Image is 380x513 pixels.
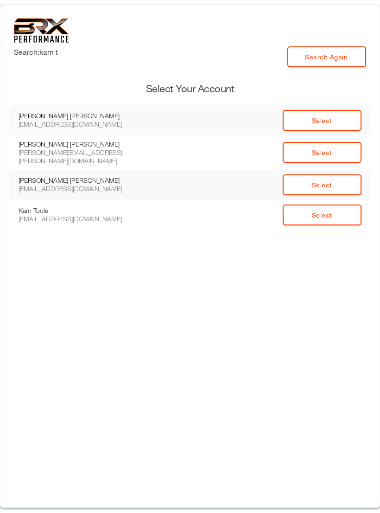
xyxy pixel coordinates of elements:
[19,176,144,185] div: [PERSON_NAME] [PERSON_NAME]
[19,140,144,148] div: [PERSON_NAME] [PERSON_NAME]
[19,112,144,120] div: [PERSON_NAME] [PERSON_NAME]
[283,142,361,163] a: Select
[19,120,144,128] div: [EMAIL_ADDRESS][DOMAIN_NAME]
[9,82,371,96] h3: Select Your Account
[19,148,144,165] div: [PERSON_NAME][EMAIL_ADDRESS][PERSON_NAME][DOMAIN_NAME]
[14,18,69,43] img: 6f7da32581c89ca25d665dc3aae533e4f14fe3ef_original.svg
[19,215,144,223] div: [EMAIL_ADDRESS][DOMAIN_NAME]
[19,206,144,215] div: Kam Toole
[283,205,361,225] a: Select
[283,110,361,131] a: Select
[14,46,58,58] label: Search: kam t
[19,185,144,193] div: [EMAIL_ADDRESS][DOMAIN_NAME]
[283,174,361,195] a: Select
[287,46,366,67] a: Search Again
